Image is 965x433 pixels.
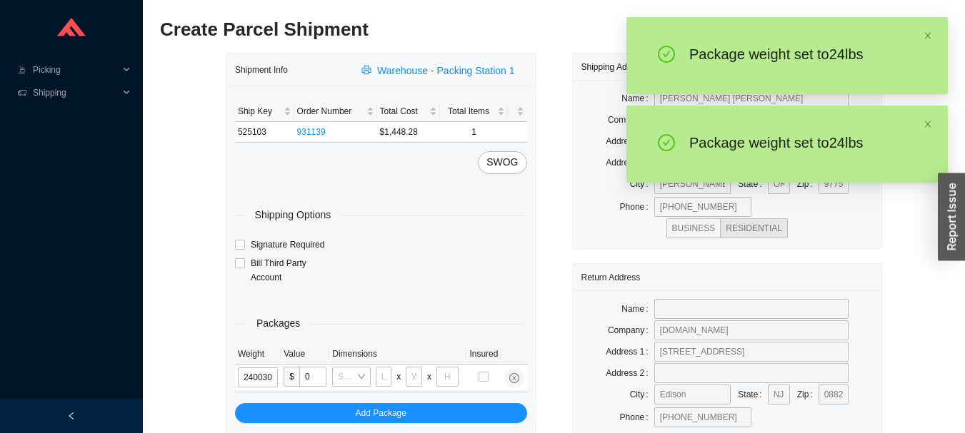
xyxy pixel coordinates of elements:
span: left [67,412,76,420]
label: Address 1 [606,131,654,151]
span: Add Package [356,406,406,420]
span: close [924,120,932,128]
span: Packages [246,315,310,332]
span: check-circle [658,134,675,154]
label: Name [621,299,654,319]
input: H [436,367,459,387]
label: Address 2 [606,153,654,173]
label: Phone [620,407,654,427]
div: Return Address [581,264,874,290]
th: Value [281,344,329,365]
label: City [630,384,654,404]
span: Warehouse - Packing Station 1 [377,63,514,79]
label: State [738,384,767,404]
th: Insured [466,344,501,365]
th: Dimensions [329,344,466,365]
input: L [376,367,392,387]
span: Total Cost [380,104,427,118]
span: BUSINESS [672,223,716,233]
button: printerWarehouse - Packing Station 1 [353,60,526,80]
th: Ship Key sortable [235,101,294,122]
td: 525103 [235,122,294,143]
th: Total Cost sortable [377,101,441,122]
th: Total Items sortable [440,101,507,122]
span: Order Number [297,104,364,118]
span: Shipping [33,81,119,104]
span: Shipping Address [581,62,659,72]
label: Address 2 [606,363,654,383]
div: x [427,370,431,384]
span: Total Items [443,104,494,118]
span: Ship Key [238,104,281,118]
span: Signature Required [245,238,330,252]
label: Name [621,88,654,108]
span: close [924,31,932,40]
span: check-circle [658,46,675,66]
input: W [406,367,422,387]
button: SWOG [478,151,526,174]
button: Add Package [235,403,527,423]
label: Zip [797,384,819,404]
label: Phone [620,197,654,217]
td: $1,448.28 [377,122,441,143]
span: printer [361,65,374,76]
label: Address 1 [606,342,654,362]
label: Company [608,110,654,130]
span: Picking [33,58,119,81]
div: Package weight set to 24 lb s [689,46,902,63]
th: Order Number sortable [294,101,377,122]
a: 931139 [297,127,326,137]
span: Bill Third Party Account [245,256,328,285]
button: close-circle [504,368,524,388]
span: SWOG [486,154,518,170]
span: $ [284,367,299,387]
span: Shipping Options [245,207,341,223]
label: Company [608,320,654,340]
div: Package weight set to 24 lb s [689,134,902,151]
th: undefined sortable [508,101,527,122]
div: x [396,370,401,384]
span: RESIDENTIAL [726,223,782,233]
th: Weight [235,344,281,365]
div: Shipment Info [235,56,353,83]
td: 1 [440,122,507,143]
h2: Create Parcel Shipment [160,17,751,42]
